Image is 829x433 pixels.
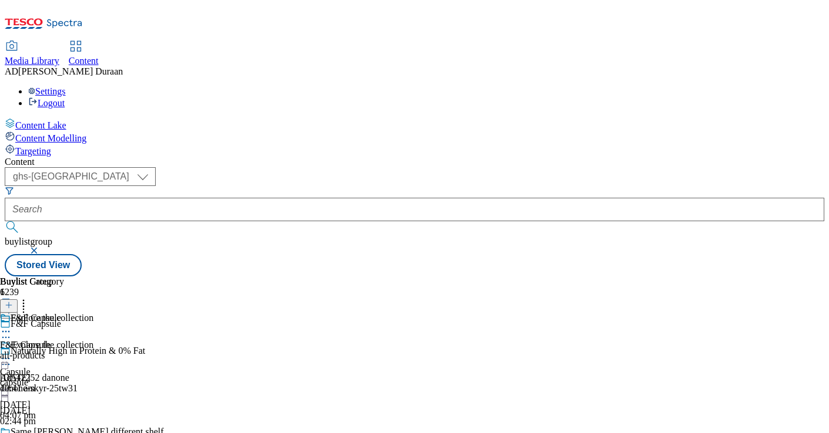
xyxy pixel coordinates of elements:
button: Stored View [5,254,82,276]
span: Targeting [15,146,51,156]
span: Content Lake [15,120,66,130]
svg: Search Filters [5,186,14,195]
div: F&F Capsule [11,313,61,323]
a: Logout [28,98,65,108]
div: Content [5,157,824,167]
a: Content Modelling [5,131,824,144]
span: Media Library [5,56,59,66]
span: [PERSON_NAME] Duraan [18,66,123,76]
a: Content [69,42,99,66]
a: Targeting [5,144,824,157]
input: Search [5,198,824,221]
span: AD [5,66,18,76]
a: Media Library [5,42,59,66]
a: Content Lake [5,118,824,131]
a: Settings [28,86,66,96]
span: Content [69,56,99,66]
span: Content Modelling [15,133,86,143]
span: buylistgroup [5,236,52,246]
